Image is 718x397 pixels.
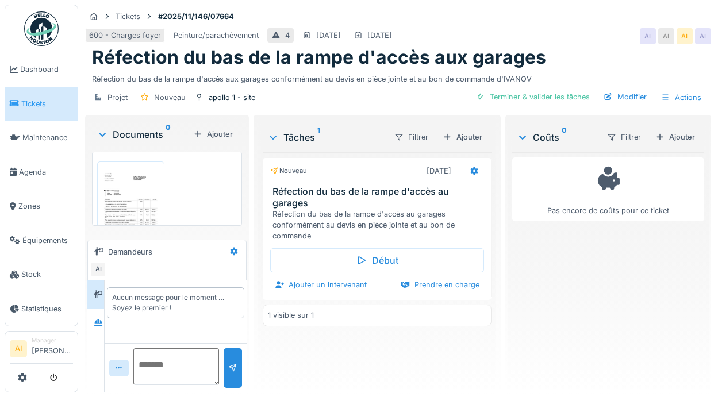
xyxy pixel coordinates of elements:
div: Tickets [116,11,140,22]
span: Équipements [22,235,73,246]
li: AI [10,340,27,357]
div: Modifier [599,89,651,105]
div: [DATE] [367,30,392,41]
sup: 0 [166,128,171,141]
a: Équipements [5,223,78,258]
div: Ajouter [651,129,700,145]
sup: 1 [317,130,320,144]
span: Statistiques [21,303,73,314]
div: Ajouter [438,129,487,145]
a: Dashboard [5,52,78,87]
a: Tickets [5,87,78,121]
div: Aucun message pour le moment … Soyez le premier ! [112,292,239,313]
div: Terminer & valider les tâches [471,89,594,105]
h3: Réfection du bas de la rampe d'accès au garages [272,186,487,208]
div: [DATE] [316,30,341,41]
div: AI [658,28,674,44]
div: Actions [656,89,707,106]
div: Tâches [267,130,385,144]
div: Ajouter [189,126,237,142]
span: Dashboard [20,64,73,75]
a: Stock [5,257,78,292]
div: AI [640,28,656,44]
span: Zones [18,201,73,211]
div: Demandeurs [108,246,152,257]
img: cyuugu5rqcybbz8207vkx2vk4pkc [100,164,162,252]
div: Manager [32,336,73,345]
div: Nouveau [270,166,307,176]
sup: 0 [562,130,567,144]
span: Agenda [19,167,73,178]
a: Statistiques [5,292,78,326]
div: Ajouter un intervenant [270,277,371,292]
div: Début [270,248,485,272]
div: AI [90,261,106,277]
div: Filtrer [389,129,433,145]
div: AI [677,28,693,44]
div: 1 visible sur 1 [268,310,314,321]
div: Filtrer [602,129,646,145]
div: Nouveau [154,92,186,103]
div: AI [695,28,711,44]
div: Documents [97,128,189,141]
li: [PERSON_NAME] [32,336,73,361]
div: Pas encore de coûts pour ce ticket [520,163,697,216]
div: 4 [285,30,290,41]
a: Maintenance [5,121,78,155]
a: AI Manager[PERSON_NAME] [10,336,73,364]
div: Prendre en charge [396,277,484,292]
h1: Réfection du bas de la rampe d'accès aux garages [92,47,546,68]
span: Tickets [21,98,73,109]
strong: #2025/11/146/07664 [153,11,239,22]
a: Agenda [5,155,78,190]
div: 600 - Charges foyer [89,30,161,41]
div: apollo 1 - site [209,92,255,103]
div: Réfection du bas de la rampe d'accès aux garages conformément au devis en pièce jointe et au bon ... [92,69,704,84]
span: Stock [21,269,73,280]
div: Coûts [517,130,597,144]
div: Peinture/parachèvement [174,30,259,41]
div: Réfection du bas de la rampe d'accès au garages conformément au devis en pièce jointe et au bon d... [272,209,487,242]
a: Zones [5,189,78,223]
div: Projet [107,92,128,103]
img: Badge_color-CXgf-gQk.svg [24,11,59,46]
span: Maintenance [22,132,73,143]
div: [DATE] [427,165,451,176]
